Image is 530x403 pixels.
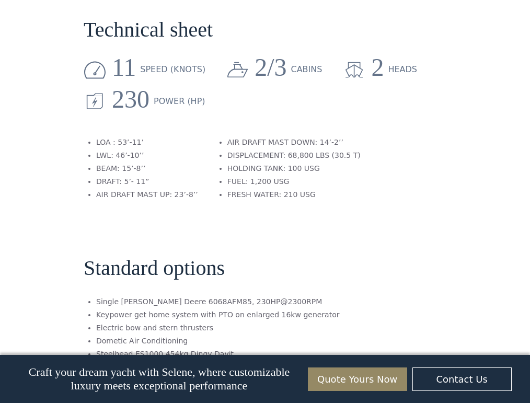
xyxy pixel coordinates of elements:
div: heads [388,63,417,76]
a: Contact Us [412,367,512,391]
div: cabins [291,63,322,76]
li: LWL: 46’-10’’ [96,150,198,161]
li: LOA : 53’-11’ [96,137,198,148]
h5: 2/3 [255,54,286,82]
li: Keypower get home system with PTO on enlarged 16kw generator [96,309,340,320]
li: Dometic Air Conditioning [96,336,340,347]
li: Steelhead ES1000 454kg Dingy Davit [96,349,340,360]
li: Single [PERSON_NAME] Deere 6068AFM85, 230HP@2300RPM [96,296,340,307]
li: FRESH WATER: 210 USG [227,189,361,200]
h4: Technical sheet [84,18,213,41]
h5: 230 [112,86,149,113]
li: DRAFT: 5’- 11” [96,176,198,187]
li: DISPLACEMENT: 68,800 LBS (30.5 T) [227,150,361,161]
div: Power (HP) [154,95,205,108]
li: FUEL: 1,200 USG [227,176,361,187]
p: Craft your dream yacht with Selene, where customizable luxury meets exceptional performance [18,365,299,393]
li: BEAM: 15’-8’’ [96,163,198,174]
li: AIR DRAFT MAST DOWN: 14’-2’’ [227,137,361,148]
div: speed (knots) [140,63,205,76]
li: HOLDING TANK: 100 USG [227,163,361,174]
h5: 2 [371,54,384,82]
li: AIR DRAFT MAST UP: 23’-8’’ [96,189,198,200]
h5: 11 [112,54,136,82]
li: Electric bow and stern thrusters [96,323,340,333]
a: Quote Yours Now [308,367,407,391]
h4: Standard options [84,257,225,280]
